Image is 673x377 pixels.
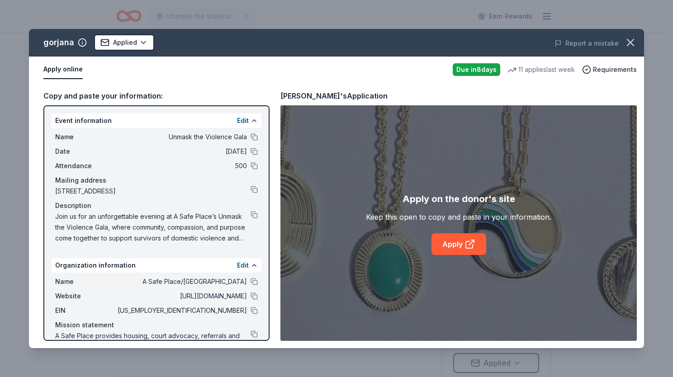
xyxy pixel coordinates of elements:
div: Mailing address [55,175,258,186]
div: Organization information [52,258,261,273]
span: Requirements [593,64,637,75]
div: Keep this open to copy and paste in your information. [366,212,551,222]
div: Copy and paste your information: [43,90,270,102]
div: Apply on the donor's site [403,192,515,206]
span: EIN [55,305,116,316]
span: Website [55,291,116,302]
span: A Safe Place provides housing, court advocacy, referrals and comprehensive counseling programs fo... [55,330,251,363]
button: Edit [237,260,249,271]
div: gorjana [43,35,74,50]
span: Name [55,132,116,142]
a: Apply [431,233,486,255]
button: Requirements [582,64,637,75]
div: Description [55,200,258,211]
span: Applied [113,37,137,48]
span: Date [55,146,116,157]
span: Name [55,276,116,287]
span: [US_EMPLOYER_IDENTIFICATION_NUMBER] [116,305,247,316]
span: A Safe Place/[GEOGRAPHIC_DATA] [116,276,247,287]
button: Report a mistake [555,38,619,49]
div: Mission statement [55,320,258,330]
span: 500 [116,160,247,171]
span: [URL][DOMAIN_NAME] [116,291,247,302]
span: Attendance [55,160,116,171]
div: Event information [52,113,261,128]
span: Unmask the Violence Gala [116,132,247,142]
span: [STREET_ADDRESS] [55,186,251,197]
button: Applied [94,34,154,51]
span: Join us for an unforgettable evening at A Safe Place’s Unmask the Violence Gala, where community,... [55,211,251,244]
div: Due in 8 days [453,63,500,76]
button: Edit [237,115,249,126]
div: [PERSON_NAME]'s Application [280,90,388,102]
button: Apply online [43,60,83,79]
div: 11 applies last week [507,64,575,75]
span: [DATE] [116,146,247,157]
